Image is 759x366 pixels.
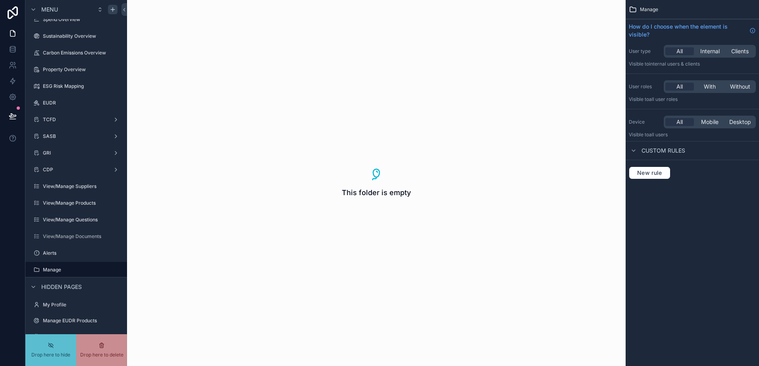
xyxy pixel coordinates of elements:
a: GRI [30,147,122,159]
label: Device [629,119,661,125]
span: All [676,118,683,126]
label: EUDR [43,100,121,106]
span: Drop here to hide [31,352,70,358]
a: EUDR [30,97,122,109]
label: View/Manage Products [43,200,121,206]
label: My Profile [43,302,121,308]
a: Manage EUDR Products (clone) [30,330,122,343]
span: Without [730,83,750,91]
label: Property Overview [43,66,121,73]
p: Visible to [629,132,756,138]
label: SASB [43,133,110,139]
label: Manage [43,267,118,273]
label: Alerts [43,250,121,256]
span: Internal users & clients [649,61,700,67]
a: ESG Risk Mapping [30,80,122,93]
label: GRI [43,150,110,156]
a: Manage [30,263,122,276]
a: View/Manage Suppliers [30,180,122,193]
a: View/Manage Questions [30,213,122,226]
a: View/Manage Products [30,197,122,209]
span: All user roles [649,96,678,102]
label: User type [629,48,661,54]
span: all users [649,132,668,137]
span: Desktop [729,118,751,126]
span: New rule [634,169,665,176]
label: Carbon Emissions Overview [43,50,121,56]
a: Spend Overview [30,13,122,26]
span: Internal [700,47,720,55]
a: My Profile [30,298,122,311]
label: Sustainability Overview [43,33,121,39]
span: Manage [640,6,658,13]
a: View/Manage Documents [30,230,122,243]
label: TCFD [43,116,110,123]
a: Property Overview [30,63,122,76]
a: Sustainability Overview [30,30,122,43]
span: How do I choose when the element is visible? [629,23,746,39]
a: How do I choose when the element is visible? [629,23,756,39]
a: CDP [30,163,122,176]
span: Hidden pages [41,283,82,291]
span: Mobile [701,118,719,126]
label: User roles [629,83,661,90]
label: Manage EUDR Products [43,318,121,324]
a: Manage EUDR Products [30,314,122,327]
p: Visible to [629,61,756,67]
span: Custom rules [641,147,685,155]
button: New rule [629,167,670,179]
a: Carbon Emissions Overview [30,46,122,59]
label: View/Manage Suppliers [43,183,121,190]
label: CDP [43,167,110,173]
a: SASB [30,130,122,143]
span: Menu [41,6,58,14]
span: With [704,83,716,91]
label: Spend Overview [43,16,121,23]
label: View/Manage Questions [43,217,121,223]
span: All [676,83,683,91]
span: Clients [731,47,749,55]
a: Alerts [30,247,122,259]
label: View/Manage Documents [43,233,121,240]
span: Drop here to delete [80,352,123,358]
label: Manage EUDR Products (clone) [43,333,121,340]
span: All [676,47,683,55]
p: Visible to [629,96,756,103]
span: This folder is empty [342,187,411,198]
a: TCFD [30,113,122,126]
label: ESG Risk Mapping [43,83,121,89]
